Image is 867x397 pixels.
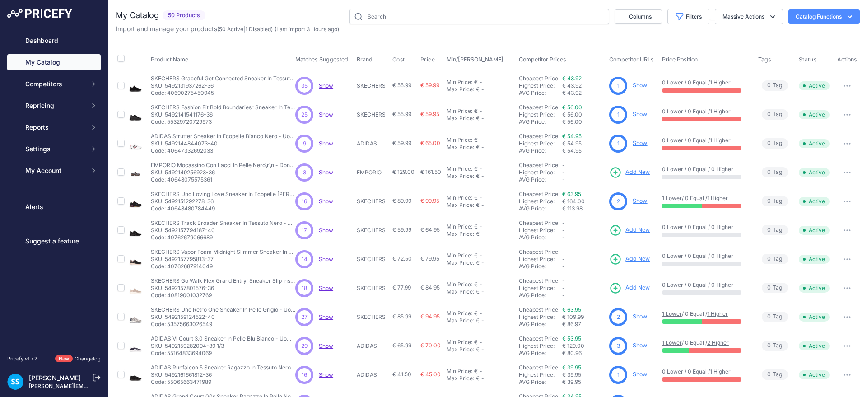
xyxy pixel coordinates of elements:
[420,255,439,262] span: € 79.95
[151,198,295,205] p: SKU: 5492151292278-36
[562,248,565,255] span: -
[420,313,440,320] span: € 94.95
[474,107,478,115] div: €
[151,220,295,227] p: SKECHERS Track Broader Sneaker In Tessuto Nero - Uomo - Nero
[562,227,565,234] span: -
[295,56,348,63] span: Matches Suggested
[799,110,830,119] span: Active
[837,56,857,63] span: Actions
[447,252,472,259] div: Min Price:
[480,230,484,238] div: -
[392,82,411,89] span: € 55.99
[151,306,295,313] p: SKECHERS Uno Retro One Sneaker In Pelle Grigio - Uomo - Grigio
[562,133,582,140] a: € 54.95
[710,79,731,86] a: 1 Higher
[163,10,205,21] span: 50 Products
[420,56,437,63] button: Price
[7,199,101,215] a: Alerts
[519,176,562,183] div: AVG Price:
[151,176,295,183] p: Code: 40648075575361
[799,255,830,264] span: Active
[662,310,682,317] a: 1 Lower
[633,111,647,117] a: Show
[478,107,482,115] div: -
[474,310,478,317] div: €
[519,256,562,263] div: Highest Price:
[219,26,243,33] a: 50 Active
[762,196,788,206] span: Tag
[151,292,295,299] p: Code: 40819001032769
[151,111,295,118] p: SKU: 5492141541176-36
[151,140,295,147] p: SKU: 5492144844073-40
[562,263,565,270] span: -
[767,226,771,234] span: 0
[767,168,771,177] span: 0
[799,56,819,63] button: Status
[151,118,295,126] p: Code: 55329720729973
[707,195,728,201] a: 1 Higher
[7,76,101,92] button: Competitors
[519,162,559,168] a: Cheapest Price:
[762,283,788,293] span: Tag
[562,306,581,313] a: € 63.95
[7,141,101,157] button: Settings
[447,136,472,144] div: Min Price:
[319,198,333,205] a: Show
[562,104,582,111] a: € 56.00
[710,368,731,375] a: 1 Higher
[662,56,698,63] span: Price Position
[302,226,307,234] span: 17
[478,136,482,144] div: -
[519,205,562,212] div: AVG Price:
[662,339,682,346] a: 1 Lower
[420,111,439,117] span: € 59.95
[762,138,788,149] span: Tag
[476,201,480,209] div: €
[799,226,830,235] span: Active
[662,310,749,318] p: / 0 Equal /
[7,233,101,249] a: Suggest a feature
[562,277,565,284] span: -
[662,252,749,260] p: 0 Lower / 0 Equal / 0 Higher
[710,108,731,115] a: 1 Higher
[562,75,582,82] a: € 43.92
[799,56,817,63] span: Status
[480,86,484,93] div: -
[303,140,306,148] span: 9
[319,140,333,147] a: Show
[478,281,482,288] div: -
[447,310,472,317] div: Min Price:
[319,371,333,378] a: Show
[562,292,565,299] span: -
[474,281,478,288] div: €
[519,104,559,111] a: Cheapest Price:
[480,259,484,266] div: -
[519,285,562,292] div: Highest Price:
[562,162,565,168] span: -
[625,226,650,234] span: Add New
[609,166,650,179] a: Add New
[357,56,373,63] span: Brand
[301,111,308,119] span: 25
[476,144,480,151] div: €
[519,277,559,284] a: Cheapest Price:
[767,197,771,206] span: 0
[767,284,771,292] span: 0
[319,82,333,89] span: Show
[151,277,295,285] p: SKECHERS Go Walk Flex Grand Entryi Sneaker Slip Ins In Tessuto Taupe - [PERSON_NAME]
[633,371,647,378] a: Show
[420,140,440,146] span: € 65.00
[151,133,295,140] p: ADIDAS Strutter Sneaker In Ecopelle Bianco Nero - Uomo - Bianco Nero
[519,263,562,270] div: AVG Price:
[357,169,388,176] p: EMPORIO
[715,9,783,24] button: Massive Actions
[799,168,830,177] span: Active
[302,284,307,292] span: 18
[519,133,559,140] a: Cheapest Price:
[151,256,295,263] p: SKU: 5492157795813-37
[478,310,482,317] div: -
[617,111,620,119] span: 1
[25,101,84,110] span: Repricing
